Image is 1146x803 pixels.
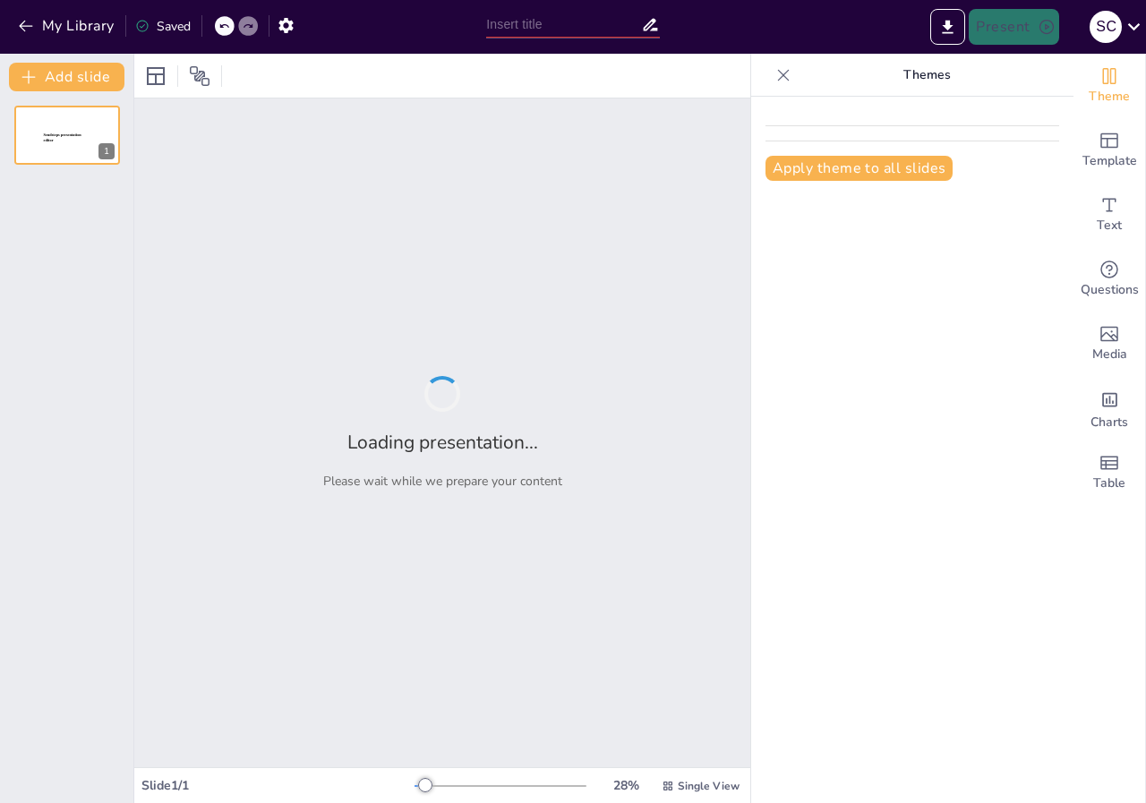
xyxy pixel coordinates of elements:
span: Media [1092,345,1127,364]
button: Present [969,9,1058,45]
div: 28 % [604,777,647,794]
span: Table [1093,474,1125,493]
span: Position [189,65,210,87]
div: Saved [135,18,191,35]
div: Change the overall theme [1073,54,1145,118]
h2: Loading presentation... [347,430,538,455]
div: Slide 1 / 1 [141,777,415,794]
button: S C [1090,9,1122,45]
button: Apply theme to all slides [765,156,953,181]
button: My Library [13,12,122,40]
span: Questions [1081,280,1139,300]
span: Theme [1089,87,1130,107]
div: Add images, graphics, shapes or video [1073,312,1145,376]
div: Layout [141,62,170,90]
div: Add a table [1073,440,1145,505]
p: Themes [798,54,1056,97]
input: Insert title [486,12,640,38]
span: Text [1097,216,1122,235]
span: Charts [1090,413,1128,432]
p: Please wait while we prepare your content [323,473,562,490]
div: Add ready made slides [1073,118,1145,183]
span: Sendsteps presentation editor [44,133,81,143]
button: Export to PowerPoint [930,9,965,45]
button: Add slide [9,63,124,91]
div: Add charts and graphs [1073,376,1145,440]
div: Get real-time input from your audience [1073,247,1145,312]
span: Template [1082,151,1137,171]
div: Add text boxes [1073,183,1145,247]
div: 1 [98,143,115,159]
div: S C [1090,11,1122,43]
div: 1 [14,106,120,165]
span: Single View [678,779,740,793]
